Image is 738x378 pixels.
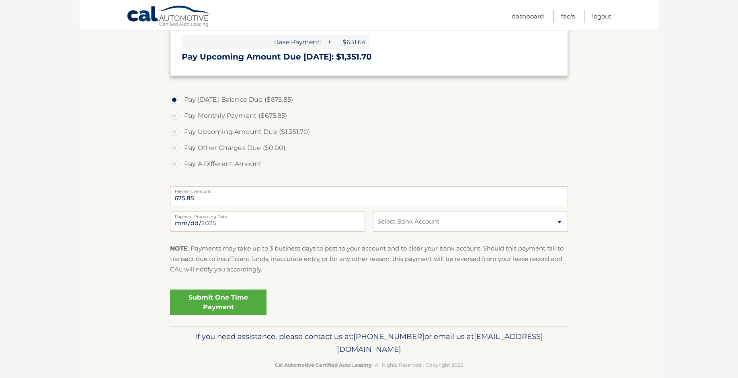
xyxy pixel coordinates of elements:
[561,10,575,23] a: FAQ's
[592,10,611,23] a: Logout
[353,332,424,341] span: [PHONE_NUMBER]
[175,361,563,369] p: - All Rights Reserved - Copyright 2025
[170,212,365,232] input: Payment Date
[170,290,266,315] a: Submit One Time Payment
[170,156,568,172] label: Pay A Different Amount
[170,92,568,108] label: Pay [DATE] Balance Due ($675.85)
[182,52,556,62] h3: Pay Upcoming Amount Due [DATE]: $1,351.70
[127,5,211,29] a: Cal Automotive
[512,10,544,23] a: Dashboard
[182,35,324,49] span: Base Payment:
[170,108,568,124] label: Pay Monthly Payment ($675.85)
[170,186,568,206] input: Payment Amount
[275,362,371,368] strong: Cal Automotive Certified Auto Leasing
[170,140,568,156] label: Pay Other Charges Due ($0.00)
[337,332,543,354] span: [EMAIL_ADDRESS][DOMAIN_NAME]
[170,124,568,140] label: Pay Upcoming Amount Due ($1,351.70)
[170,212,365,218] label: Payment Processing Date
[175,330,563,356] p: If you need assistance, please contact us at: or email us at
[170,244,188,252] strong: NOTE
[324,35,332,49] span: +
[333,35,369,49] span: $631.64
[170,243,568,275] p: : Payments may take up to 3 business days to post to your account and to clear your bank account....
[170,186,568,193] label: Payment Amount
